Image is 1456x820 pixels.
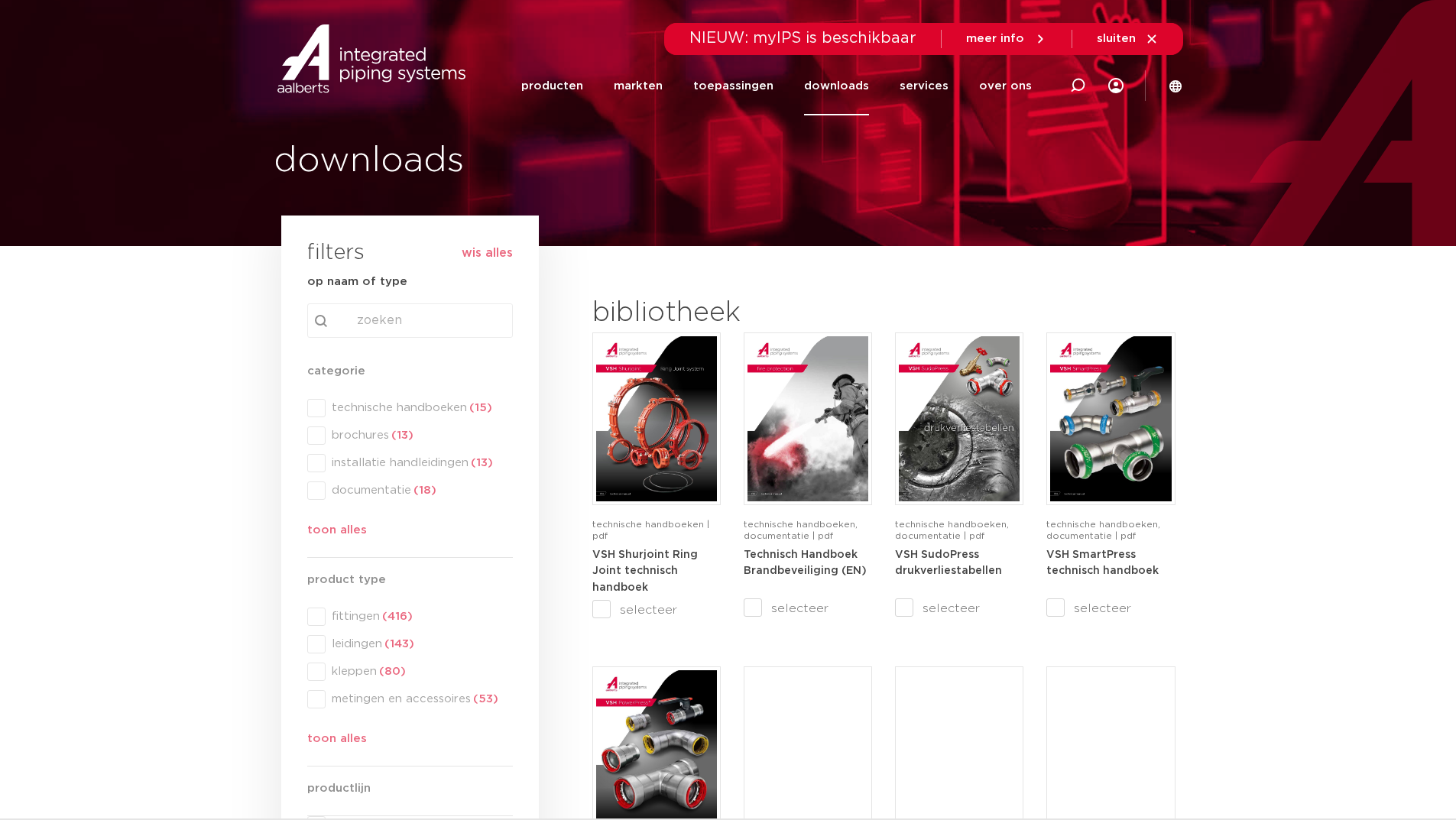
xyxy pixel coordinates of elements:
h2: bibliotheek [592,295,864,332]
a: producten [521,57,583,115]
h3: filters [307,235,365,272]
a: VSH SudoPress drukverliestabellen [895,549,1002,577]
a: VSH SmartPress technisch handboek [1046,549,1159,577]
nav: Menu [521,57,1032,115]
span: technische handboeken, documentatie | pdf [744,520,858,540]
a: toepassingen [693,57,773,115]
span: NIEUW: myIPS is beschikbaar [689,31,916,46]
span: technische handboeken | pdf [592,520,709,540]
a: services [900,57,949,115]
a: markten [614,57,663,115]
img: VSH-Shurjoint-RJ_A4TM_5011380_2025_1.1_EN-pdf.jpg [596,336,717,501]
label: selecteer [744,599,872,617]
strong: op naam of type [307,276,407,287]
img: VSH-SmartPress_A4TM_5009301_2023_2.0-EN-pdf.jpg [1050,336,1171,501]
label: selecteer [895,599,1023,617]
h1: downloads [274,137,721,186]
strong: Technisch Handboek Brandbeveiliging (EN) [744,549,867,577]
strong: VSH Shurjoint Ring Joint technisch handboek [592,549,698,593]
a: sluiten [1097,32,1159,46]
img: FireProtection_A4TM_5007915_2025_2.0_EN-pdf.jpg [747,336,868,501]
label: selecteer [1046,599,1175,617]
a: Technisch Handboek Brandbeveiliging (EN) [744,549,867,577]
label: selecteer [592,601,721,619]
span: technische handboeken, documentatie | pdf [895,520,1009,540]
strong: VSH SmartPress technisch handboek [1046,549,1159,577]
span: sluiten [1097,33,1136,44]
img: VSH-SudoPress_A4PLT_5007706_2024-2.0_NL-pdf.jpg [899,336,1020,501]
a: VSH Shurjoint Ring Joint technisch handboek [592,549,698,593]
span: technische handboeken, documentatie | pdf [1046,520,1160,540]
a: over ons [979,57,1032,115]
span: meer info [966,33,1024,44]
strong: VSH SudoPress drukverliestabellen [895,549,1002,577]
a: meer info [966,32,1047,46]
a: downloads [804,57,869,115]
